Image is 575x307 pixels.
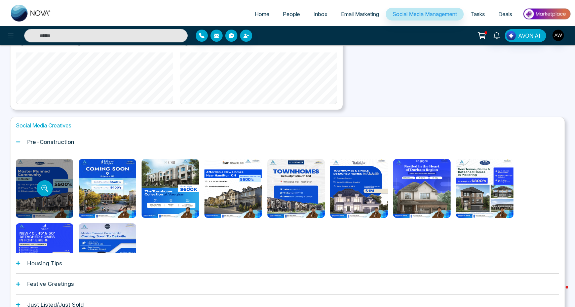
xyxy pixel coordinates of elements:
img: Nova CRM Logo [11,5,51,22]
button: AVON AI [505,29,546,42]
h1: Housing Tips [27,260,62,267]
img: Lead Flow [506,31,516,40]
a: Inbox [307,8,334,21]
button: Preview template [37,180,53,196]
a: Email Marketing [334,8,386,21]
span: People [283,11,300,17]
a: Tasks [464,8,492,21]
span: Inbox [313,11,328,17]
h1: Social Media Creatives [16,122,559,129]
a: Home [248,8,276,21]
iframe: Intercom live chat [552,284,568,300]
span: Tasks [470,11,485,17]
span: Email Marketing [341,11,379,17]
img: Market-place.gif [522,6,571,22]
span: Social Media Management [392,11,457,17]
span: Deals [498,11,512,17]
h1: Pre-Construction [27,139,74,145]
a: Social Media Management [386,8,464,21]
a: People [276,8,307,21]
span: Home [255,11,269,17]
span: AVON AI [518,32,540,40]
h1: Festive Greetings [27,280,74,287]
a: Deals [492,8,519,21]
img: User Avatar [552,30,564,41]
